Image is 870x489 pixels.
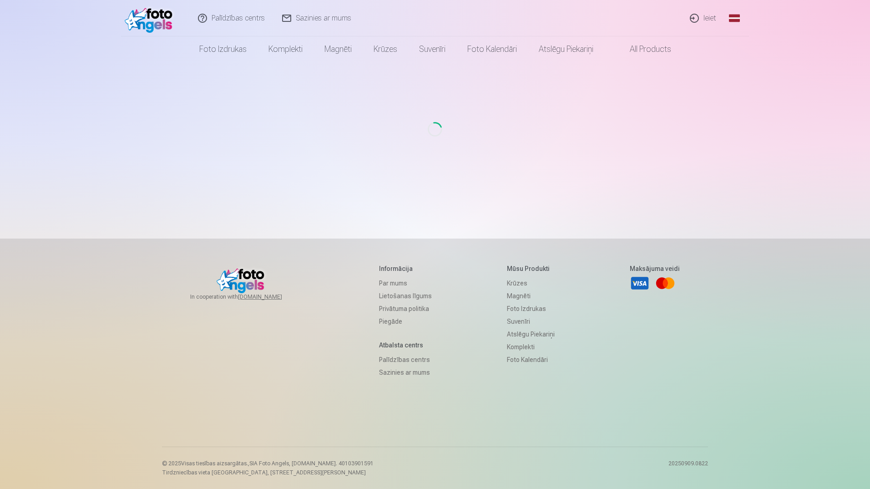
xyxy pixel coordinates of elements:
[162,460,374,467] p: © 2025 Visas tiesības aizsargātas. ,
[507,315,555,328] a: Suvenīri
[507,290,555,302] a: Magnēti
[379,277,432,290] a: Par mums
[408,36,456,62] a: Suvenīri
[379,353,432,366] a: Palīdzības centrs
[363,36,408,62] a: Krūzes
[125,4,177,33] img: /fa1
[630,264,680,273] h5: Maksājuma veidi
[630,273,650,293] a: Visa
[379,315,432,328] a: Piegāde
[456,36,528,62] a: Foto kalendāri
[379,341,432,350] h5: Atbalsta centrs
[507,302,555,315] a: Foto izdrukas
[162,469,374,476] p: Tirdzniecības vieta [GEOGRAPHIC_DATA], [STREET_ADDRESS][PERSON_NAME]
[507,277,555,290] a: Krūzes
[379,366,432,379] a: Sazinies ar mums
[604,36,682,62] a: All products
[668,460,708,476] p: 20250909.0822
[379,290,432,302] a: Lietošanas līgums
[655,273,675,293] a: Mastercard
[188,36,258,62] a: Foto izdrukas
[314,36,363,62] a: Magnēti
[249,460,374,467] span: SIA Foto Angels, [DOMAIN_NAME]. 40103901591
[507,341,555,353] a: Komplekti
[379,302,432,315] a: Privātuma politika
[507,264,555,273] h5: Mūsu produkti
[507,353,555,366] a: Foto kalendāri
[238,293,304,301] a: [DOMAIN_NAME]
[190,293,304,301] span: In cooperation with
[507,328,555,341] a: Atslēgu piekariņi
[379,264,432,273] h5: Informācija
[528,36,604,62] a: Atslēgu piekariņi
[258,36,314,62] a: Komplekti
